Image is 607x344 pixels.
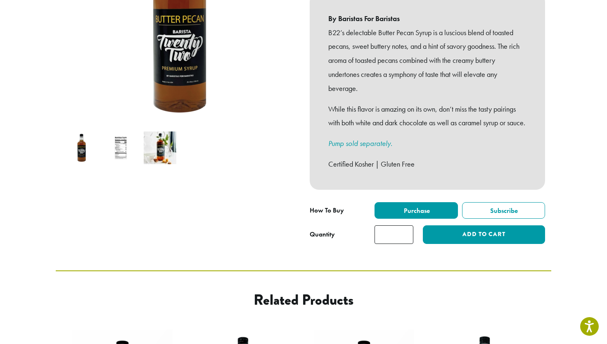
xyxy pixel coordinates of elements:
[489,206,518,215] span: Subscribe
[310,229,335,239] div: Quantity
[328,102,526,130] p: While this flavor is amazing on its own, don’t miss the tasty pairings with both white and dark c...
[403,206,430,215] span: Purchase
[328,157,526,171] p: Certified Kosher | Gluten Free
[104,131,137,164] img: Barista 22 Butter Pecan Syrup Nutritional Information
[122,291,485,309] h2: Related products
[65,131,98,164] img: Barista 22 Butter Pecan Syrup
[375,225,413,244] input: Product quantity
[328,26,526,96] p: B22’s delectable Butter Pecan Syrup is a luscious blend of toasted pecans, sweet buttery notes, a...
[144,131,176,164] img: Barista 22 Butter Pecan - Image 3
[423,225,545,244] button: Add to cart
[328,12,526,26] b: By Baristas For Baristas
[328,139,392,148] a: Pump sold separately.
[310,206,344,215] span: How To Buy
